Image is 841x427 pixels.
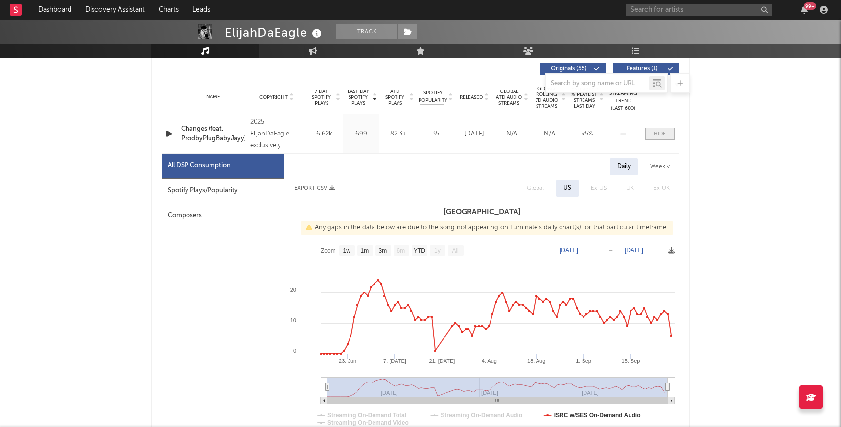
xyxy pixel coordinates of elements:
[162,154,284,179] div: All DSP Consumption
[452,247,458,254] text: All
[284,206,679,218] h3: [GEOGRAPHIC_DATA]
[414,247,425,254] text: YTD
[293,348,296,354] text: 0
[546,66,591,72] span: Originals ( 55 )
[441,412,522,419] text: Streaming On-Demand Audio
[554,412,641,419] text: ISRC w/SES On-Demand Audio
[434,247,441,254] text: 1y
[339,358,356,364] text: 23. Jun
[801,6,808,14] button: 99+
[458,129,491,139] div: [DATE]
[382,89,408,106] span: ATD Spotify Plays
[608,83,638,112] div: Global Streaming Trend (Last 60D)
[527,358,545,364] text: 18. Aug
[321,247,336,254] text: Zoom
[460,94,483,100] span: Released
[546,80,649,88] input: Search by song name or URL
[563,182,571,194] div: US
[181,93,245,101] div: Name
[327,412,406,419] text: Streaming On-Demand Total
[626,4,772,16] input: Search for artists
[162,179,284,203] div: Spotify Plays/Popularity
[383,358,406,364] text: 7. [DATE]
[419,90,447,104] span: Spotify Popularity
[643,158,677,175] div: Weekly
[336,24,397,39] button: Track
[429,358,455,364] text: 21. [DATE]
[571,129,604,139] div: <5%
[397,247,405,254] text: 6m
[608,247,614,254] text: →
[540,63,606,75] button: Originals(55)
[804,2,816,10] div: 99 +
[259,94,288,100] span: Copyright
[327,419,409,426] text: Streaming On-Demand Video
[622,358,640,364] text: 15. Sep
[533,86,560,109] span: Global Rolling 7D Audio Streams
[308,129,340,139] div: 6.62k
[301,221,673,235] div: Any gaps in the data below are due to the song not appearing on Luminate's daily chart(s) for tha...
[250,116,304,152] div: 2025 ElijahDaEagle exclusively distributed by Santa [PERSON_NAME]
[571,86,598,109] span: Estimated % Playlist Streams Last Day
[345,129,377,139] div: 699
[620,66,665,72] span: Features ( 1 )
[625,247,643,254] text: [DATE]
[495,89,522,106] span: Global ATD Audio Streams
[382,129,414,139] div: 82.3k
[308,89,334,106] span: 7 Day Spotify Plays
[482,358,497,364] text: 4. Aug
[533,129,566,139] div: N/A
[610,158,638,175] div: Daily
[181,124,245,143] a: Changes (feat. ProdbyPlugBabyJayy)
[576,358,591,364] text: 1. Sep
[290,317,296,323] text: 10
[290,287,296,292] text: 20
[560,247,578,254] text: [DATE]
[419,129,453,139] div: 35
[345,89,371,106] span: Last Day Spotify Plays
[294,185,335,191] button: Export CSV
[225,24,324,41] div: ElijahDaEagle
[379,247,387,254] text: 3m
[613,63,679,75] button: Features(1)
[361,247,369,254] text: 1m
[495,129,528,139] div: N/A
[162,203,284,228] div: Composers
[168,160,231,172] div: All DSP Consumption
[343,247,351,254] text: 1w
